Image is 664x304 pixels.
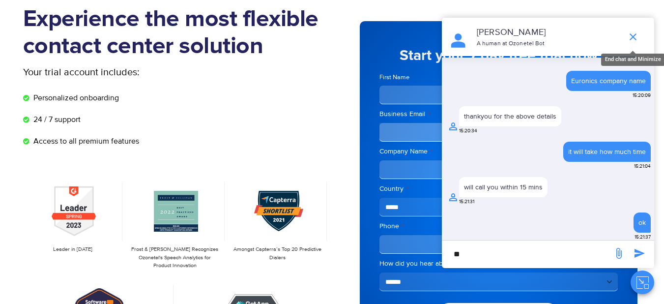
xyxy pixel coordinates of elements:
[379,221,618,231] label: Phone
[379,147,618,156] label: Company Name
[379,259,618,269] label: How did you hear about us?
[232,245,322,262] p: Amongst Capterra’s Top 20 Predictive Dialers
[623,27,643,47] span: end chat or minimize
[631,271,654,294] button: Close chat
[635,234,651,241] span: 15:21:37
[31,92,119,104] span: Personalized onboarding
[464,111,556,122] div: thankyou for the above details
[477,26,618,39] p: [PERSON_NAME]
[31,135,139,147] span: Access to all premium features
[633,92,651,99] span: 15:20:09
[23,65,257,80] p: Your trial account includes:
[459,198,474,206] span: 15:21:31
[130,245,220,270] p: Frost & [PERSON_NAME] Recognizes Ozonetel's Speech Analytics for Product Innovation
[477,39,618,48] p: A human at Ozonetel Bot
[379,184,618,194] label: Country
[568,147,646,157] div: it will take how much time
[379,109,618,119] label: Business Email
[630,243,649,263] span: send message
[571,76,646,86] div: Euronics company name
[447,245,608,263] div: new-msg-input
[609,243,629,263] span: send message
[23,6,330,60] h1: Experience the most flexible contact center solution
[464,182,543,192] div: will call you within 15 mins
[459,127,477,135] span: 15:20:34
[634,163,651,170] span: 15:21:04
[28,245,117,254] p: Leader in [DATE]
[379,48,618,63] h5: Start your 7 day free trial now
[379,73,496,82] label: First Name
[638,217,646,228] div: ok
[31,114,81,125] span: 24 / 7 support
